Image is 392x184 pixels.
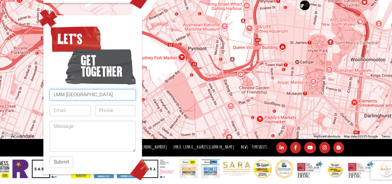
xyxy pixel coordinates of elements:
a: [EMAIL_ADDRESS][DOMAIN_NAME] [183,144,234,150]
span: get together [65,45,136,87]
a: Timesheets [252,144,267,150]
button: Keyboard shortcuts [314,134,340,139]
span: Let’s [50,24,102,55]
input: Email [50,105,90,116]
button: Submit [50,156,73,168]
a: [PHONE_NUMBER] [142,144,167,150]
a: News [241,144,248,150]
img: Google [2,131,22,139]
a: Terms (opens in new tab) [381,135,390,138]
span: Map data ©2025 Google [344,135,378,138]
li: Email: [172,143,236,152]
input: Phone [95,105,136,116]
input: Name [50,89,136,100]
a: Open this area in Google Maps (opens a new window) [2,131,22,139]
